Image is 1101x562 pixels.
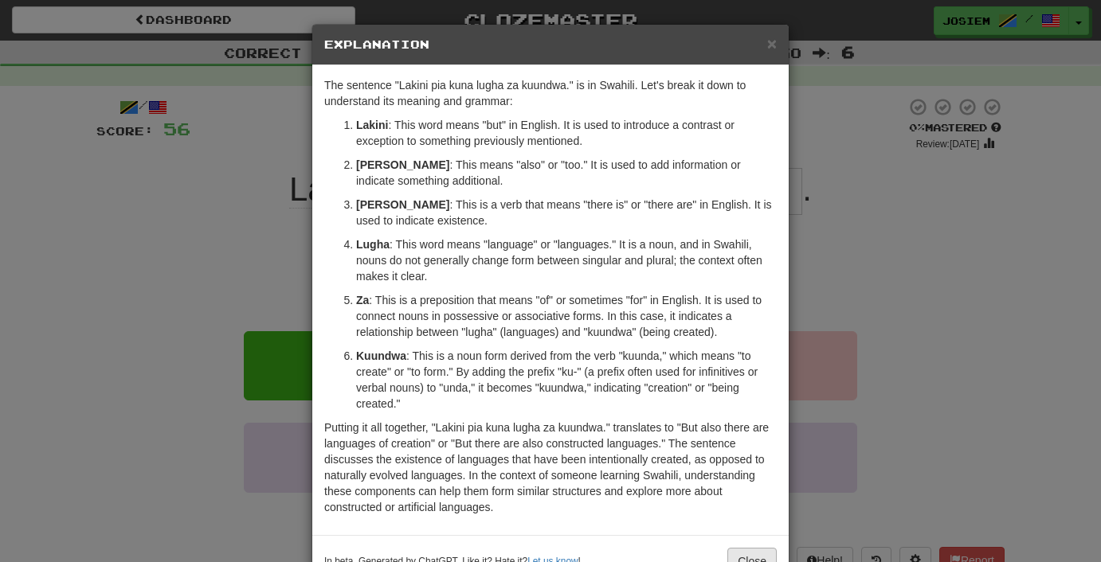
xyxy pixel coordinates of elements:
[324,77,777,109] p: The sentence "Lakini pia kuna lugha za kuundwa." is in Swahili. Let's break it down to understand...
[356,348,777,412] p: : This is a noun form derived from the verb "kuunda," which means "to create" or "to form." By ad...
[356,238,390,251] strong: Lugha
[356,236,777,284] p: : This word means "language" or "languages." It is a noun, and in Swahili, nouns do not generally...
[356,117,777,149] p: : This word means "but" in English. It is used to introduce a contrast or exception to something ...
[324,37,777,53] h5: Explanation
[356,119,388,131] strong: Lakini
[356,198,449,211] strong: [PERSON_NAME]
[767,35,777,52] button: Close
[356,197,777,228] p: : This is a verb that means "there is" or "there are" in English. It is used to indicate existence.
[767,34,777,53] span: ×
[356,158,449,171] strong: [PERSON_NAME]
[356,157,777,189] p: : This means "also" or "too." It is used to add information or indicate something additional.
[356,292,777,340] p: : This is a preposition that means "of" or sometimes "for" in English. It is used to connect noun...
[324,420,777,515] p: Putting it all together, "Lakini pia kuna lugha za kuundwa." translates to "But also there are la...
[356,294,369,306] strong: Za
[356,349,406,362] strong: Kuundwa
